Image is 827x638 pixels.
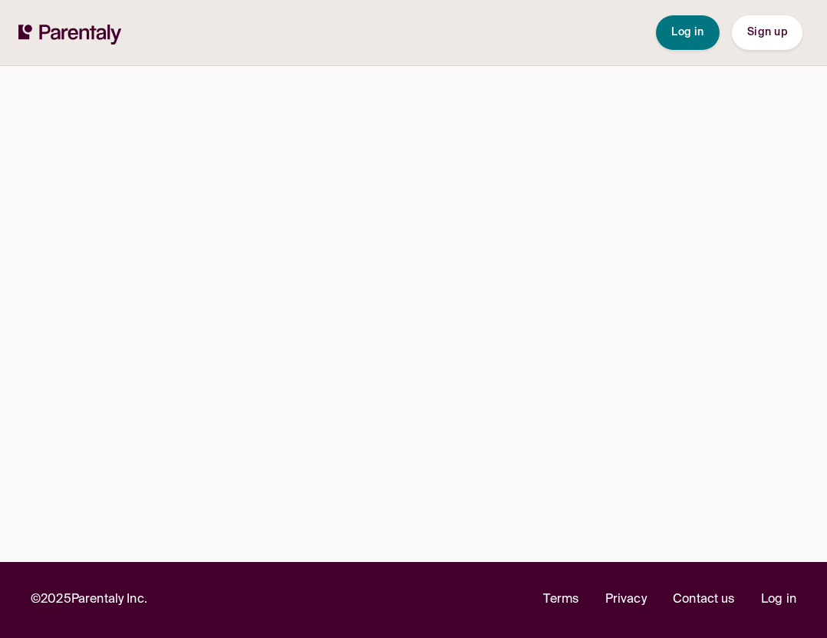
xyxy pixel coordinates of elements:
[761,590,796,610] a: Log in
[543,590,578,610] a: Terms
[673,590,735,610] p: Contact us
[732,15,802,50] button: Sign up
[605,590,647,610] a: Privacy
[31,590,147,610] p: © 2025 Parentaly Inc.
[671,27,704,38] span: Log in
[656,15,720,50] button: Log in
[747,27,787,38] span: Sign up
